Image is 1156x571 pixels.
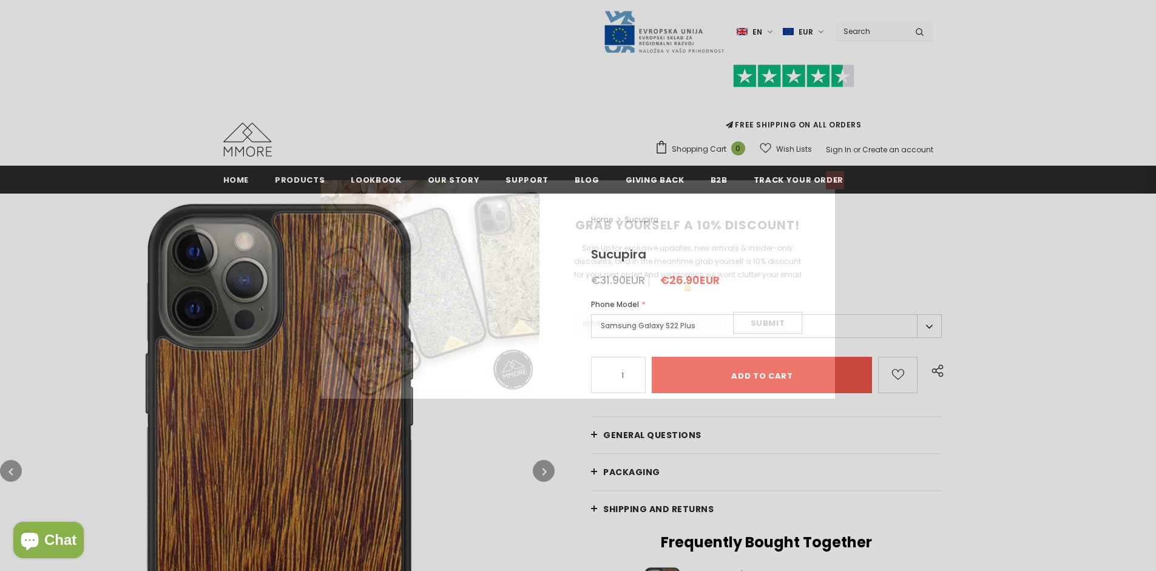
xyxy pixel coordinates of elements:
span: GRAB YOURSELF A 10% DISCOUNT! [575,217,800,234]
a: Close [826,171,844,189]
inbox-online-store-chat: Shopify online store chat [10,522,87,561]
input: Email Address [573,312,727,334]
input: Submit [733,312,802,334]
span: Sign Up for exclusive updates, new arrivals & insider-only discounts, and in the meantime grab yo... [574,243,802,293]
